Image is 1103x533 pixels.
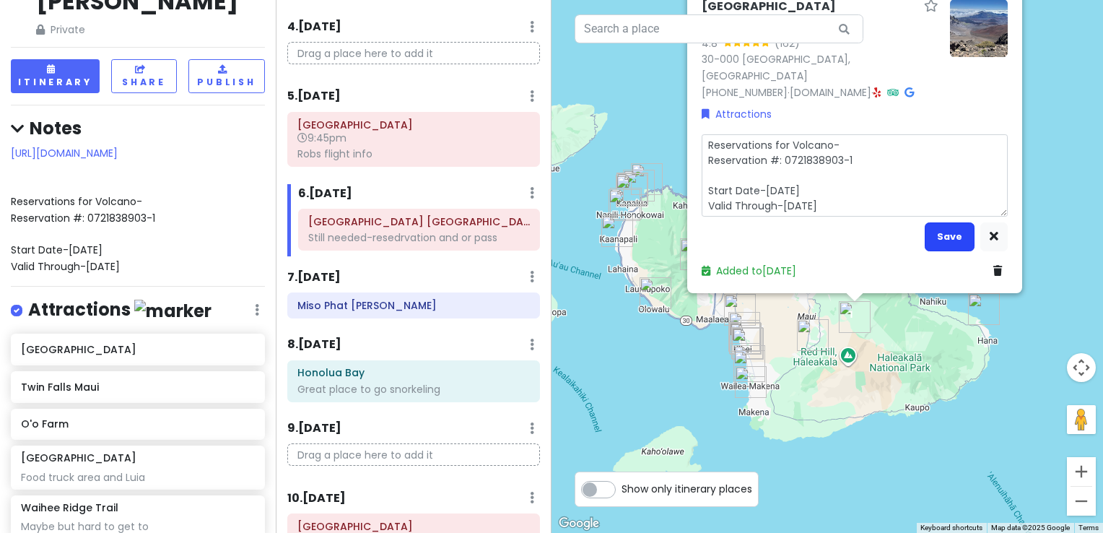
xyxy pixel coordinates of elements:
div: O'o Farm [791,313,834,357]
a: Open this area in Google Maps (opens a new window) [555,514,603,533]
div: Great place to go snorkeling [297,383,530,396]
textarea: Reservations for Volcano- Reservation #: 0721838903-1 Start Date-[DATE] Valid Through-[DATE] [702,134,1008,217]
div: Makena Landing Park [729,360,772,404]
button: Zoom out [1067,487,1096,516]
div: Kamaole Beach Park I [725,321,769,365]
a: [URL][DOMAIN_NAME] [11,146,118,160]
div: Leoda's Kitchen and Pie Shop [634,272,677,315]
button: Map camera controls [1067,353,1096,382]
img: marker [134,300,212,322]
img: Google [555,514,603,533]
h6: Miso Phat Sushi Lahaina [297,299,530,312]
h6: 9 . [DATE] [287,421,341,436]
button: Keyboard shortcuts [920,523,982,533]
button: Zoom in [1067,457,1096,486]
div: Ululani's Hawaiian Shave Ice - Kihei [718,288,762,331]
div: Haleakalā National Park Summit District Entrance Station [833,295,876,339]
h6: [GEOGRAPHIC_DATA] [21,343,254,356]
div: The Banyan Tree [617,164,661,207]
h6: Twin Falls Maui [21,381,254,394]
div: ʻĪao Valley State Monument [674,233,718,276]
div: Honolua Bay [625,157,668,201]
div: Kapalua Coastal Trail [611,167,654,210]
button: Save [925,222,975,251]
a: Added to[DATE] [702,264,796,278]
div: Miso Phat Sushi Lahaina [604,182,648,225]
div: South Maui Fish Company [723,314,766,357]
p: Drag a place here to add it [287,443,540,466]
div: Robs flight info [297,147,530,160]
a: [PHONE_NUMBER] [702,85,788,100]
h4: Attractions [28,298,212,322]
span: 9:45pm [297,131,346,145]
button: Publish [188,59,265,93]
div: Kihei Caffe [723,316,767,360]
span: Private [36,22,241,38]
i: Tripadvisor [887,87,899,97]
div: Still needed-resedrvation and or pass [308,231,530,244]
h6: 4 . [DATE] [287,19,341,35]
button: Drag Pegman onto the map to open Street View [1067,405,1096,434]
h6: O'o Farm [21,417,254,430]
a: Terms (opens in new tab) [1078,524,1099,532]
a: 30-000 [GEOGRAPHIC_DATA], [GEOGRAPHIC_DATA] [702,52,850,83]
h6: 8 . [DATE] [287,337,341,352]
span: Show only itinerary places [622,481,752,497]
div: Maui Food Trucks of Kihei [723,306,766,350]
div: Waihee Ridge Trail [681,192,725,235]
div: Pohaku Beach Park [603,183,646,227]
h6: Haleakalā National Park Summit District Entrance Station [308,215,530,228]
h6: Kahului Airport [297,118,530,131]
h4: Notes [11,117,265,139]
div: Ulua Beach [728,339,771,383]
p: Drag a place here to add it [287,42,540,64]
button: Share [111,59,177,93]
a: Delete place [993,263,1008,279]
h6: Waihee Ridge Trail [21,501,118,514]
h6: [GEOGRAPHIC_DATA] [21,451,136,464]
div: 4.8 [702,35,723,51]
button: Itinerary [11,59,100,93]
span: Map data ©2025 Google [991,524,1070,532]
div: South Maui Gardens [724,317,767,360]
div: Sea House Restaurant [611,168,654,211]
h6: 10 . [DATE] [287,491,346,506]
div: The Gazebo [610,169,653,212]
i: Google Maps [904,87,914,97]
span: Reservations for Volcano- Reservation #: 0721838903-1 Start Date-[DATE] Valid Through-[DATE] [11,146,155,274]
h6: Honolua Bay [297,366,530,379]
h6: 6 . [DATE] [298,186,352,201]
input: Search a place [575,14,863,43]
h6: ʻĪao Valley State Monument [297,520,530,533]
a: [DOMAIN_NAME] [790,85,871,100]
div: Food truck area and Luia [21,471,254,484]
div: The Snorkel Store [726,322,770,365]
h6: 7 . [DATE] [287,270,341,285]
div: Monkeypod Kitchen by Merriman - Kaanapali, Maui [596,209,639,253]
div: Maybe but hard to get to [21,520,254,533]
a: Attractions [702,106,772,122]
h6: 5 . [DATE] [287,89,341,104]
div: Wailea Beach [728,344,771,388]
div: Waiʻānapanapa State Park [962,287,1006,331]
div: (162) [775,35,800,51]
